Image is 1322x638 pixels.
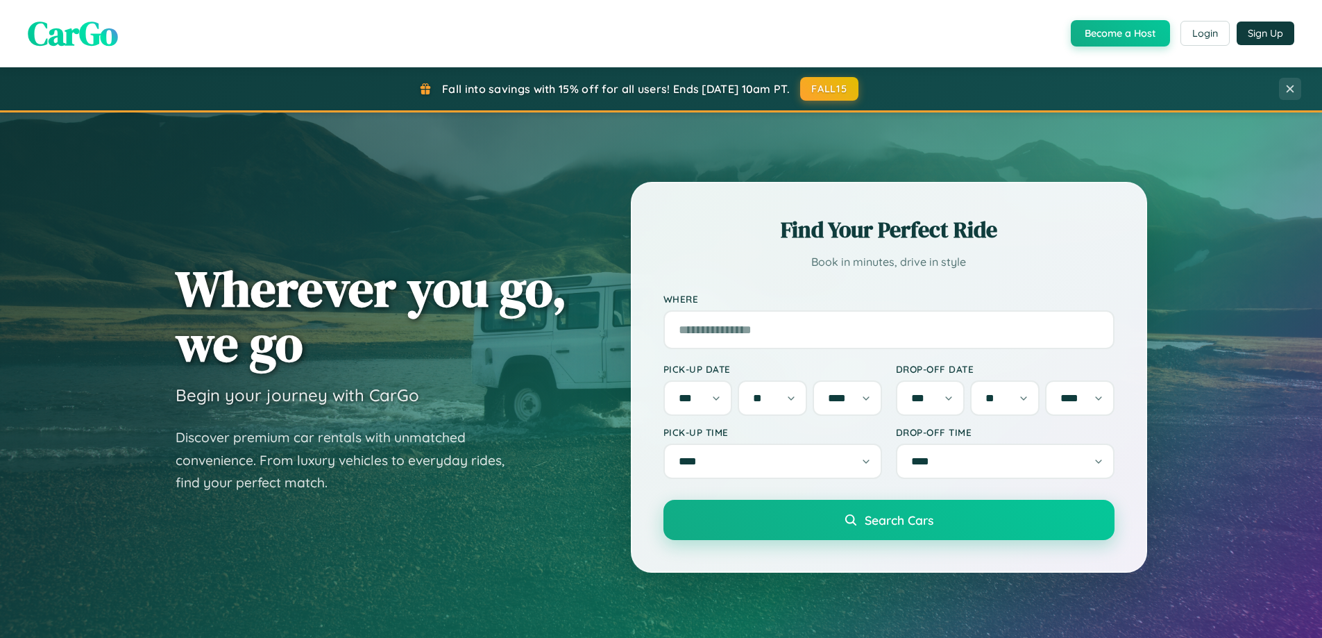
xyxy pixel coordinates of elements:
span: Fall into savings with 15% off for all users! Ends [DATE] 10am PT. [442,82,790,96]
span: CarGo [28,10,118,56]
h1: Wherever you go, we go [176,261,567,371]
label: Pick-up Date [663,363,882,375]
button: Login [1180,21,1230,46]
button: Sign Up [1237,22,1294,45]
button: Search Cars [663,500,1115,540]
label: Drop-off Time [896,426,1115,438]
label: Pick-up Time [663,426,882,438]
p: Book in minutes, drive in style [663,252,1115,272]
h2: Find Your Perfect Ride [663,215,1115,245]
span: Search Cars [865,512,933,528]
label: Where [663,293,1115,305]
label: Drop-off Date [896,363,1115,375]
button: FALL15 [800,77,858,101]
button: Become a Host [1071,20,1170,47]
p: Discover premium car rentals with unmatched convenience. From luxury vehicles to everyday rides, ... [176,426,523,494]
h3: Begin your journey with CarGo [176,385,419,405]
